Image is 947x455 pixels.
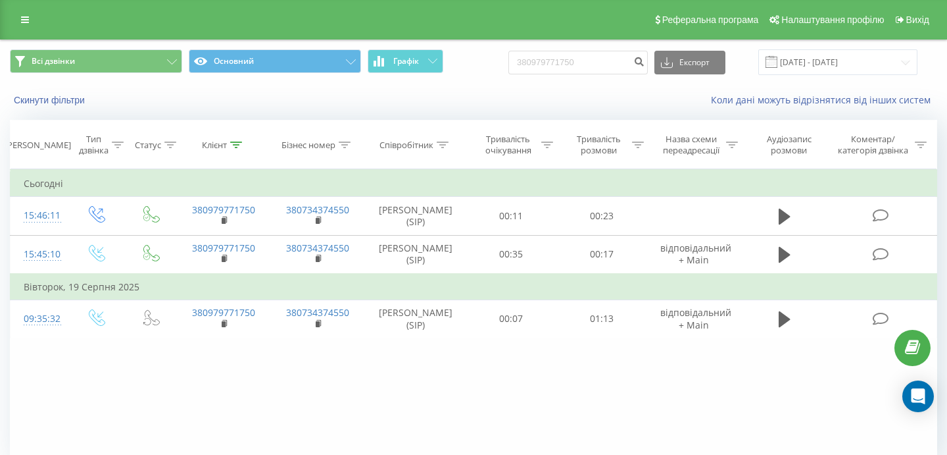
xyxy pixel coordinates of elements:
[202,140,227,151] div: Клієнт
[508,51,648,74] input: Пошук за номером
[192,203,255,216] a: 380979771750
[286,306,349,319] a: 380734374550
[365,300,466,338] td: [PERSON_NAME] (SIP)
[192,242,255,254] a: 380979771750
[556,197,647,235] td: 00:23
[393,57,419,66] span: Графік
[10,94,91,106] button: Скинути фільтри
[654,51,725,74] button: Експорт
[24,203,55,228] div: 15:46:11
[466,300,557,338] td: 00:07
[189,49,361,73] button: Основний
[466,235,557,274] td: 00:35
[711,94,937,106] a: Коли дані можуть відрізнятися вiд інших систем
[556,235,647,274] td: 00:17
[781,14,884,25] span: Налаштування профілю
[647,300,741,338] td: відповідальний + Main
[24,242,55,267] div: 15:45:10
[135,140,161,151] div: Статус
[286,203,349,216] a: 380734374550
[379,140,433,151] div: Співробітник
[568,134,629,156] div: Тривалість розмови
[556,300,647,338] td: 01:13
[902,381,934,412] div: Open Intercom Messenger
[368,49,443,73] button: Графік
[5,140,71,151] div: [PERSON_NAME]
[11,274,937,300] td: Вівторок, 19 Серпня 2025
[365,235,466,274] td: [PERSON_NAME] (SIP)
[192,306,255,319] a: 380979771750
[753,134,825,156] div: Аудіозапис розмови
[10,49,182,73] button: Всі дзвінки
[281,140,335,151] div: Бізнес номер
[365,197,466,235] td: [PERSON_NAME] (SIP)
[659,134,723,156] div: Назва схеми переадресації
[478,134,539,156] div: Тривалість очікування
[286,242,349,254] a: 380734374550
[906,14,929,25] span: Вихід
[24,306,55,332] div: 09:35:32
[835,134,911,156] div: Коментар/категорія дзвінка
[466,197,557,235] td: 00:11
[11,171,937,197] td: Сьогодні
[79,134,109,156] div: Тип дзвінка
[662,14,759,25] span: Реферальна програма
[647,235,741,274] td: відповідальний + Main
[32,56,75,67] span: Всі дзвінки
